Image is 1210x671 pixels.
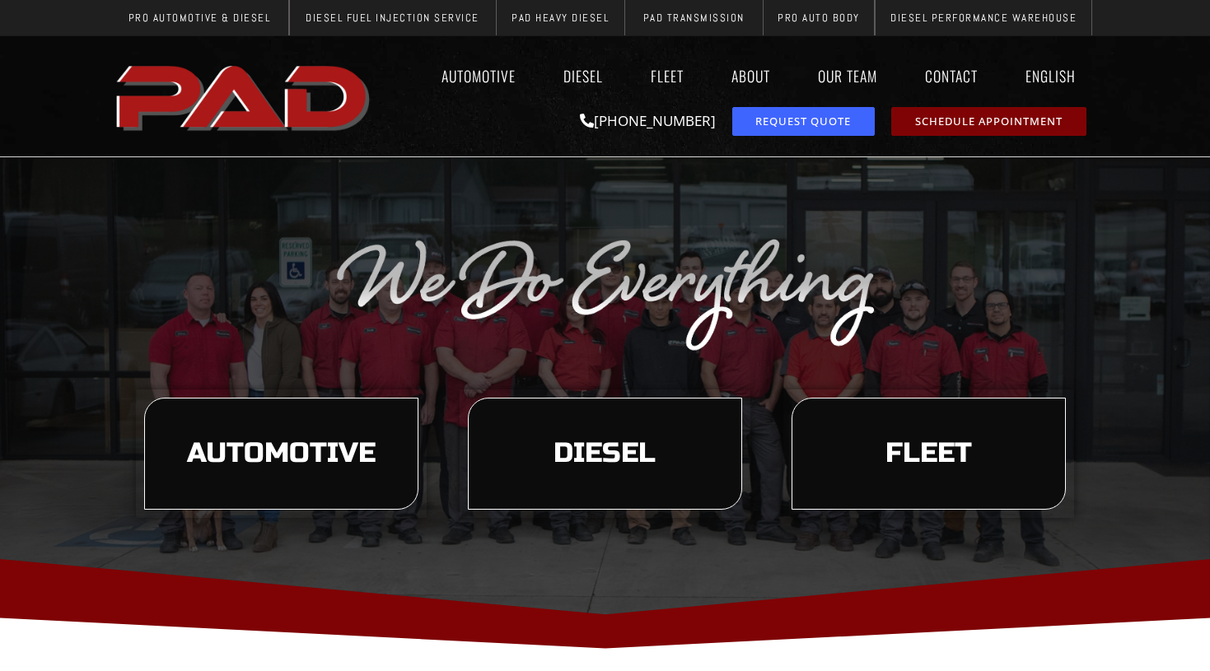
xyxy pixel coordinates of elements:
[909,57,993,95] a: Contact
[468,398,742,510] a: learn more about our diesel services
[111,52,378,141] a: pro automotive and diesel home page
[111,52,378,141] img: The image shows the word "PAD" in bold, red, uppercase letters with a slight shadow effect.
[426,57,531,95] a: Automotive
[1010,57,1100,95] a: English
[802,57,893,95] a: Our Team
[306,12,479,23] span: Diesel Fuel Injection Service
[548,57,619,95] a: Diesel
[792,398,1066,510] a: learn more about our fleet services
[891,107,1086,136] a: schedule repair or service appointment
[635,57,699,95] a: Fleet
[580,111,716,130] a: [PHONE_NUMBER]
[554,440,656,468] span: Diesel
[716,57,786,95] a: About
[732,107,875,136] a: request a service or repair quote
[643,12,745,23] span: PAD Transmission
[755,116,851,127] span: Request Quote
[144,398,418,510] a: learn more about our automotive services
[128,12,271,23] span: Pro Automotive & Diesel
[885,440,972,468] span: Fleet
[187,440,376,468] span: Automotive
[378,57,1100,95] nav: Menu
[512,12,609,23] span: PAD Heavy Diesel
[334,231,877,353] img: The image displays the phrase "We Do Everything" in a silver, cursive font on a transparent backg...
[890,12,1077,23] span: Diesel Performance Warehouse
[778,12,860,23] span: Pro Auto Body
[915,116,1063,127] span: Schedule Appointment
